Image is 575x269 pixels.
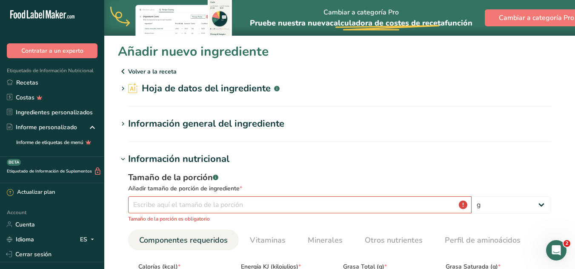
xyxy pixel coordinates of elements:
div: Actualizar plan [7,188,55,197]
div: Informe personalizado [7,123,77,132]
h2: Hoja de datos del ingrediente [128,82,280,96]
iframe: Intercom live chat [546,240,566,261]
button: Contratar a un experto [7,43,97,58]
span: Cambiar a categoría Pro [499,13,574,23]
span: calculadora de costes de receta [330,18,445,28]
span: Otros nutrientes [365,235,423,246]
div: Añadir tamaño de porción de ingrediente [128,184,551,193]
span: Vitaminas [250,235,286,246]
span: Minerales [308,235,343,246]
div: Cambiar a categoría Pro [250,0,472,36]
span: Perfil de aminoácidos [445,235,521,246]
span: Componentes requeridos [139,235,228,246]
a: Idioma [7,232,34,247]
div: Información nutricional [128,152,229,166]
span: 2 [564,240,570,247]
div: ES [80,234,97,244]
h1: Añadir nuevo ingrediente [118,42,269,61]
p: Tamaño de la porción es obligatorio [128,215,551,223]
p: Volver a la receta [118,66,561,76]
div: Tamaño de la porción [128,171,551,184]
div: Información general del ingrediente [128,117,284,131]
div: BETA [7,159,21,166]
input: Escribe aquí el tamaño de la porción [128,196,472,213]
span: Pruebe nuestra nueva función [250,18,472,28]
